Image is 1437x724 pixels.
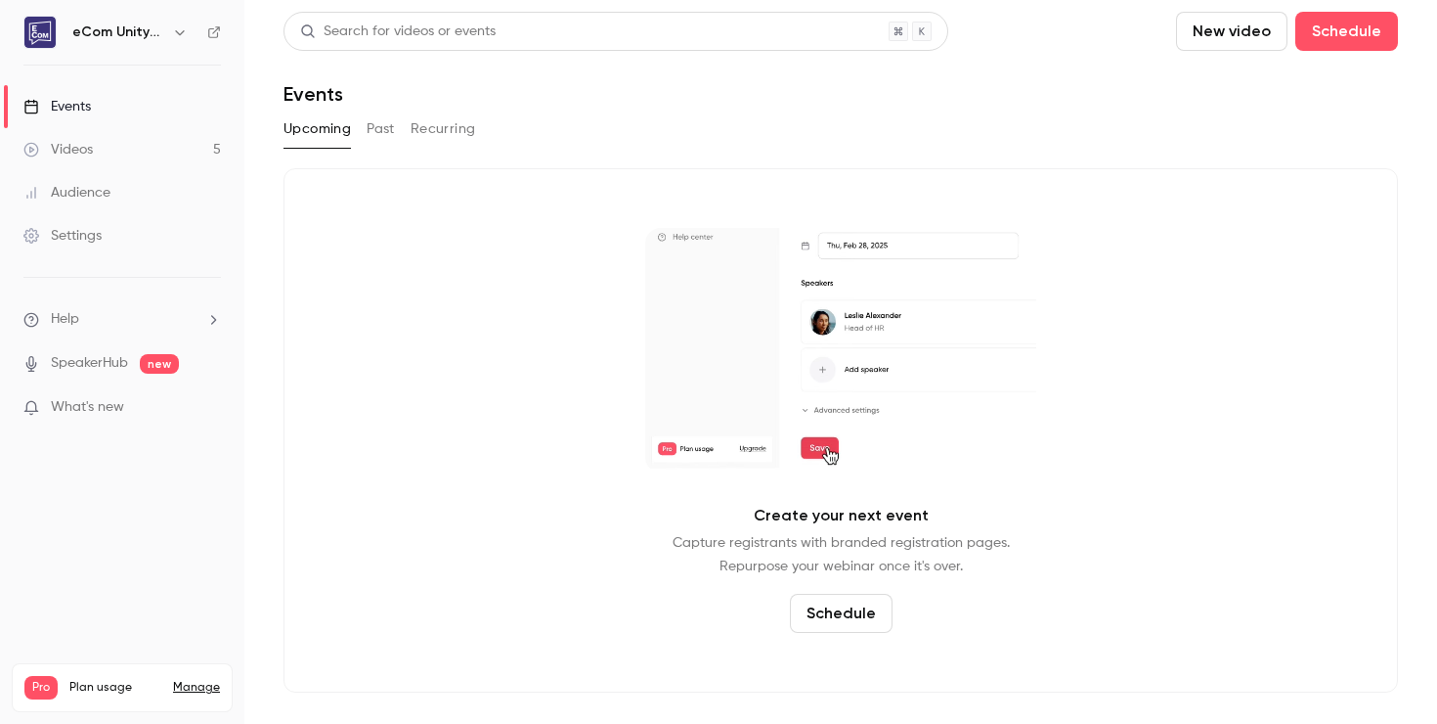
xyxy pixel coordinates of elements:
a: SpeakerHub [51,353,128,374]
div: Audience [23,183,110,203]
span: Plan usage [69,680,161,696]
span: new [140,354,179,374]
span: What's new [51,397,124,418]
img: eCom Unity Workshops [24,17,56,48]
button: Upcoming [283,113,351,145]
h6: eCom Unity Workshops [72,23,164,42]
a: Manage [173,680,220,696]
span: Pro [24,676,58,700]
button: Schedule [1295,12,1398,51]
button: Schedule [790,594,893,633]
button: Past [367,113,395,145]
p: Capture registrants with branded registration pages. Repurpose your webinar once it's over. [673,531,1010,578]
div: Videos [23,140,93,159]
button: Recurring [411,113,476,145]
h1: Events [283,82,343,106]
div: Settings [23,226,102,246]
li: help-dropdown-opener [23,309,221,330]
p: Create your next event [754,504,929,527]
div: Events [23,97,91,116]
span: Help [51,309,79,330]
div: Search for videos or events [300,22,496,42]
button: New video [1176,12,1287,51]
iframe: Noticeable Trigger [197,399,221,417]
